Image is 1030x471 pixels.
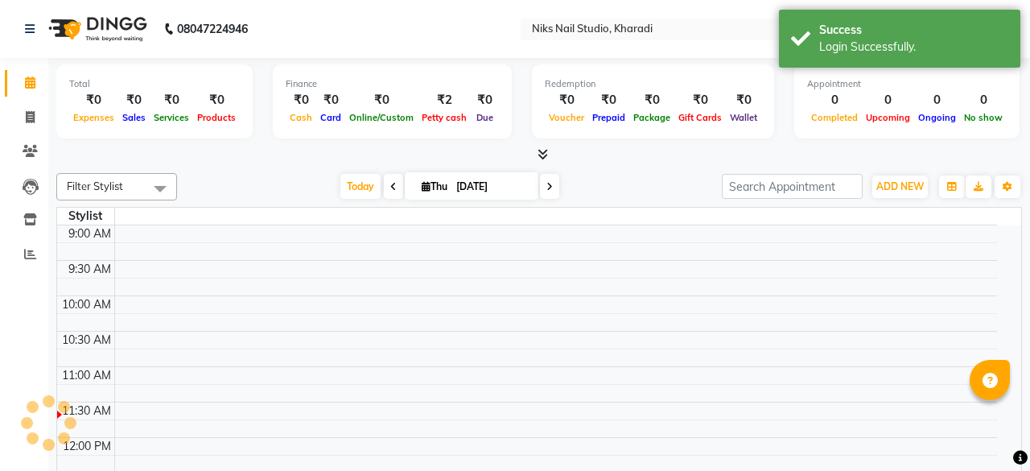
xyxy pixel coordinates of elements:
[286,91,316,109] div: ₹0
[150,91,193,109] div: ₹0
[65,261,114,278] div: 9:30 AM
[960,112,1007,123] span: No show
[914,112,960,123] span: Ongoing
[193,91,240,109] div: ₹0
[418,112,471,123] span: Petty cash
[545,91,588,109] div: ₹0
[65,225,114,242] div: 9:00 AM
[914,91,960,109] div: 0
[545,112,588,123] span: Voucher
[340,174,381,199] span: Today
[118,91,150,109] div: ₹0
[193,112,240,123] span: Products
[872,176,928,198] button: ADD NEW
[345,91,418,109] div: ₹0
[69,77,240,91] div: Total
[819,39,1008,56] div: Login Successfully.
[819,22,1008,39] div: Success
[471,91,499,109] div: ₹0
[286,112,316,123] span: Cash
[862,91,914,109] div: 0
[69,112,118,123] span: Expenses
[57,208,114,225] div: Stylist
[286,77,499,91] div: Finance
[807,77,1007,91] div: Appointment
[674,91,726,109] div: ₹0
[316,112,345,123] span: Card
[722,174,863,199] input: Search Appointment
[876,180,924,192] span: ADD NEW
[588,112,629,123] span: Prepaid
[472,112,497,123] span: Due
[726,91,761,109] div: ₹0
[807,112,862,123] span: Completed
[60,438,114,455] div: 12:00 PM
[316,91,345,109] div: ₹0
[545,77,761,91] div: Redemption
[807,91,862,109] div: 0
[629,91,674,109] div: ₹0
[345,112,418,123] span: Online/Custom
[177,6,248,52] b: 08047224946
[418,91,471,109] div: ₹2
[960,91,1007,109] div: 0
[862,112,914,123] span: Upcoming
[67,180,123,192] span: Filter Stylist
[69,91,118,109] div: ₹0
[726,112,761,123] span: Wallet
[418,180,451,192] span: Thu
[41,6,151,52] img: logo
[451,175,532,199] input: 2025-09-04
[150,112,193,123] span: Services
[118,112,150,123] span: Sales
[59,403,114,419] div: 11:30 AM
[588,91,629,109] div: ₹0
[59,367,114,384] div: 11:00 AM
[59,332,114,349] div: 10:30 AM
[674,112,726,123] span: Gift Cards
[59,296,114,313] div: 10:00 AM
[629,112,674,123] span: Package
